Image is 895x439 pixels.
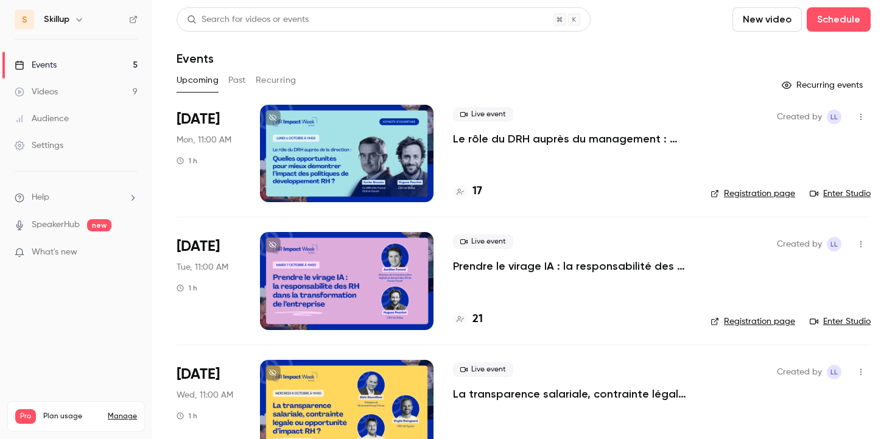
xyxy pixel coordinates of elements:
span: Pro [15,409,36,424]
button: New video [732,7,802,32]
div: Oct 7 Tue, 11:00 AM (Europe/Paris) [177,232,240,329]
li: help-dropdown-opener [15,191,138,204]
span: Mon, 11:00 AM [177,134,231,146]
button: Recurring events [776,76,871,95]
span: Live event [453,362,513,377]
span: Louise Le Guillou [827,237,841,251]
span: LL [830,365,838,379]
div: Search for videos or events [187,13,309,26]
span: [DATE] [177,110,220,129]
span: [DATE] [177,365,220,384]
div: 1 h [177,156,197,166]
span: Live event [453,107,513,122]
span: S [22,13,27,26]
a: Enter Studio [810,188,871,200]
div: 1 h [177,283,197,293]
span: Louise Le Guillou [827,110,841,124]
a: Le rôle du DRH auprès du management : quelles opportunités pour mieux démontrer l’impact des poli... [453,132,691,146]
h4: 21 [472,311,483,328]
button: Past [228,71,246,90]
span: LL [830,237,838,251]
span: [DATE] [177,237,220,256]
a: Prendre le virage IA : la responsabilité des RH dans la transformation de l'entreprise [453,259,691,273]
span: Wed, 11:00 AM [177,389,233,401]
h4: 17 [472,183,482,200]
span: Created by [777,365,822,379]
h6: Skillup [44,13,69,26]
span: Louise Le Guillou [827,365,841,379]
span: Tue, 11:00 AM [177,261,228,273]
div: Audience [15,113,69,125]
span: Created by [777,110,822,124]
span: Live event [453,234,513,249]
a: 21 [453,311,483,328]
a: Registration page [711,315,795,328]
a: Manage [108,412,137,421]
span: Created by [777,237,822,251]
div: Videos [15,86,58,98]
button: Upcoming [177,71,219,90]
div: Oct 6 Mon, 11:00 AM (Europe/Paris) [177,105,240,202]
a: SpeakerHub [32,219,80,231]
span: What's new [32,246,77,259]
button: Schedule [807,7,871,32]
button: Recurring [256,71,297,90]
div: 1 h [177,411,197,421]
span: Plan usage [43,412,100,421]
a: La transparence salariale, contrainte légale ou opportunité d’impact RH ? [453,387,691,401]
div: Events [15,59,57,71]
iframe: Noticeable Trigger [123,247,138,258]
span: LL [830,110,838,124]
span: new [87,219,111,231]
a: 17 [453,183,482,200]
a: Registration page [711,188,795,200]
span: Help [32,191,49,204]
a: Enter Studio [810,315,871,328]
div: Settings [15,139,63,152]
h1: Events [177,51,214,66]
